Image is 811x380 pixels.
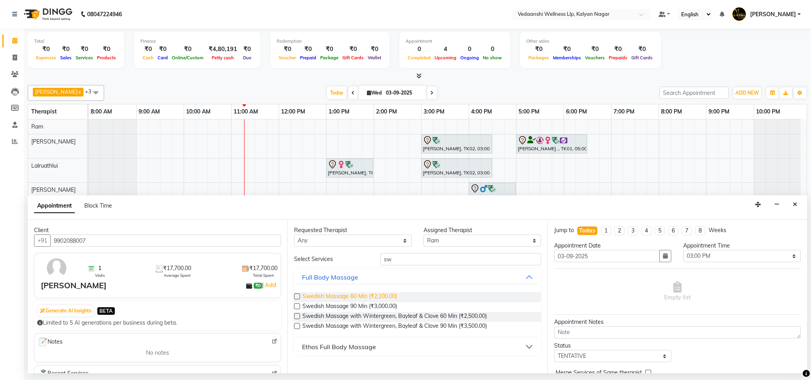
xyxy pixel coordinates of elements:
[422,106,446,117] a: 3:00 PM
[664,282,691,302] span: Empty list
[302,292,397,302] span: Swedish Massage 60 Min (₹2,100.00)
[163,264,191,272] span: ₹17,700.00
[707,106,731,117] a: 9:00 PM
[366,45,383,54] div: ₹0
[406,45,433,54] div: 0
[750,10,796,19] span: [PERSON_NAME]
[655,226,665,235] li: 5
[735,90,759,96] span: ADD NEW
[31,162,58,169] span: Lalruathlui
[601,226,611,235] li: 1
[31,186,76,193] span: [PERSON_NAME]
[277,38,383,45] div: Redemption
[38,369,89,378] span: Recent Services
[422,160,491,176] div: [PERSON_NAME], TK02, 03:00 PM-04:30 PM, Member Plan 90 Min
[564,106,589,117] a: 6:00 PM
[141,38,254,45] div: Finance
[74,55,95,60] span: Services
[366,55,383,60] span: Wallet
[58,45,74,54] div: ₹0
[424,226,541,234] div: Assigned Therapist
[45,257,68,280] img: avatar
[668,226,678,235] li: 6
[297,340,538,354] button: Ethos Full Body Massage
[84,202,112,209] span: Block Time
[641,226,651,235] li: 4
[20,3,74,25] img: logo
[554,242,672,250] div: Appointment Date
[517,136,586,152] div: [PERSON_NAME] ., TK01, 05:00 PM-06:30 PM, Member Plan 90 Min
[554,318,801,326] div: Appointment Notes
[95,272,105,278] span: Visits
[683,242,801,250] div: Appointment Time
[98,264,101,272] span: 1
[95,45,118,54] div: ₹0
[433,45,458,54] div: 4
[384,87,423,99] input: 2025-09-03
[517,106,541,117] a: 5:00 PM
[298,55,318,60] span: Prepaid
[659,87,729,99] input: Search Appointment
[327,160,372,176] div: [PERSON_NAME], TK04, 01:00 PM-02:00 PM, Member Plan 60 Min
[628,226,638,235] li: 3
[264,280,277,290] a: Add
[629,55,655,60] span: Gift Cards
[732,7,746,21] img: Ashik
[583,55,607,60] span: Vouchers
[551,55,583,60] span: Memberships
[789,199,801,211] button: Close
[141,45,156,54] div: ₹0
[297,270,538,284] button: Full Body Massage
[340,55,366,60] span: Gift Cards
[34,38,118,45] div: Total
[97,307,115,315] span: BETA
[87,3,122,25] b: 08047224946
[34,234,51,247] button: +91
[210,55,236,60] span: Petty cash
[38,305,93,316] button: Generate AI Insights
[754,106,782,117] a: 10:00 PM
[302,322,487,332] span: Swedish Massage with Wintergreen, Bayleaf & Clove 90 Min (₹3,500.00)
[288,255,374,263] div: Select Services
[279,106,307,117] a: 12:00 PM
[422,136,491,152] div: [PERSON_NAME], TK02, 03:00 PM-04:30 PM, Member Plan 90 Min
[170,55,205,60] span: Online/Custom
[249,264,277,272] span: ₹17,700.00
[607,55,629,60] span: Prepaids
[164,272,191,278] span: Average Spent
[556,369,642,378] span: Merge Services of Same therapist
[406,38,504,45] div: Appointment
[554,226,574,234] div: Jump to
[695,226,705,235] li: 8
[277,45,298,54] div: ₹0
[327,106,351,117] a: 1:00 PM
[34,55,58,60] span: Expenses
[294,226,412,234] div: Requested Therapist
[89,106,114,117] a: 8:00 AM
[526,38,655,45] div: Other sales
[579,227,596,235] div: Today
[302,312,487,322] span: Swedish Massage with Wintergreen, Bayleaf & Clove 60 Min (₹2,500.00)
[31,138,76,145] span: [PERSON_NAME]
[156,45,170,54] div: ₹0
[262,280,277,290] span: |
[682,226,692,235] li: 7
[38,337,63,347] span: Notes
[241,55,253,60] span: Due
[554,342,672,350] div: Status
[733,87,761,98] button: ADD NEW
[629,45,655,54] div: ₹0
[458,45,481,54] div: 0
[41,280,106,291] div: [PERSON_NAME]
[74,45,95,54] div: ₹0
[34,226,281,234] div: Client
[318,45,340,54] div: ₹0
[35,89,78,95] span: [PERSON_NAME]
[31,108,57,115] span: Therapist
[659,106,684,117] a: 8:00 PM
[551,45,583,54] div: ₹0
[34,45,58,54] div: ₹0
[156,55,170,60] span: Card
[380,253,541,265] input: Search by service name
[137,106,162,117] a: 9:00 AM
